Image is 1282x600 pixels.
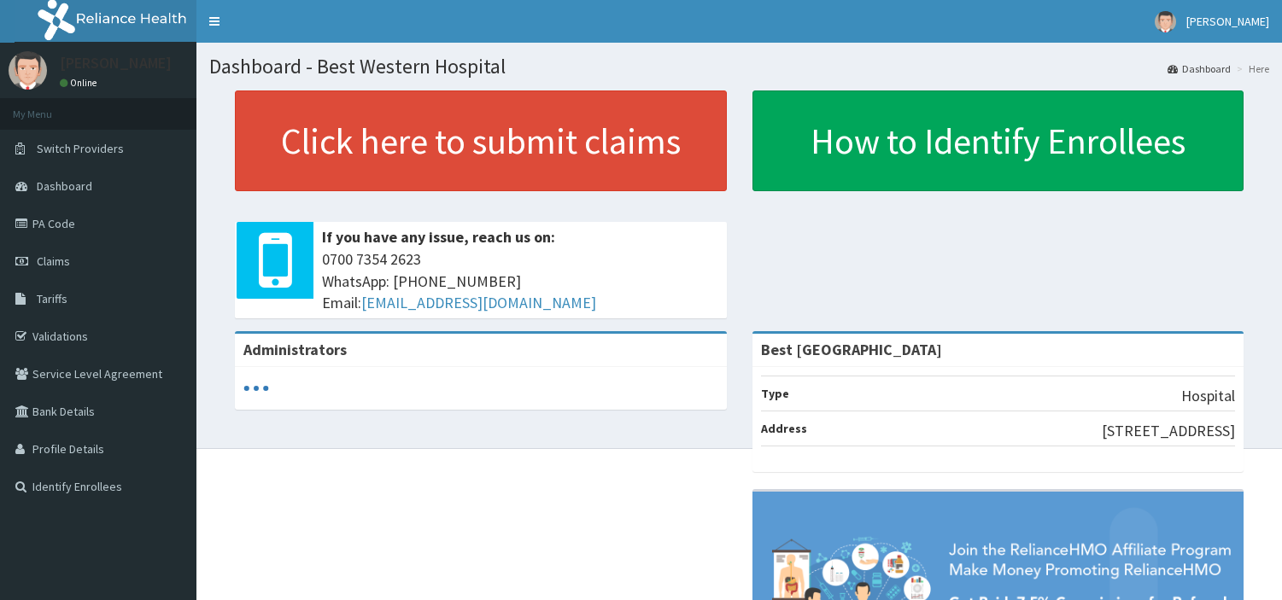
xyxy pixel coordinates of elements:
b: Type [761,386,789,401]
h1: Dashboard - Best Western Hospital [209,55,1269,78]
a: Online [60,77,101,89]
svg: audio-loading [243,376,269,401]
span: Dashboard [37,178,92,194]
img: User Image [1155,11,1176,32]
span: [PERSON_NAME] [1186,14,1269,29]
span: 0700 7354 2623 WhatsApp: [PHONE_NUMBER] Email: [322,248,718,314]
a: How to Identify Enrollees [752,90,1244,191]
span: Switch Providers [37,141,124,156]
p: [STREET_ADDRESS] [1102,420,1235,442]
p: Hospital [1181,385,1235,407]
b: If you have any issue, reach us on: [322,227,555,247]
a: Click here to submit claims [235,90,727,191]
a: Dashboard [1168,61,1231,76]
p: [PERSON_NAME] [60,55,172,71]
b: Address [761,421,807,436]
a: [EMAIL_ADDRESS][DOMAIN_NAME] [361,293,596,312]
img: User Image [9,51,47,90]
strong: Best [GEOGRAPHIC_DATA] [761,340,942,359]
span: Claims [37,253,70,269]
li: Here [1232,61,1269,76]
b: Administrators [243,340,347,359]
span: Tariffs [37,291,67,306]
